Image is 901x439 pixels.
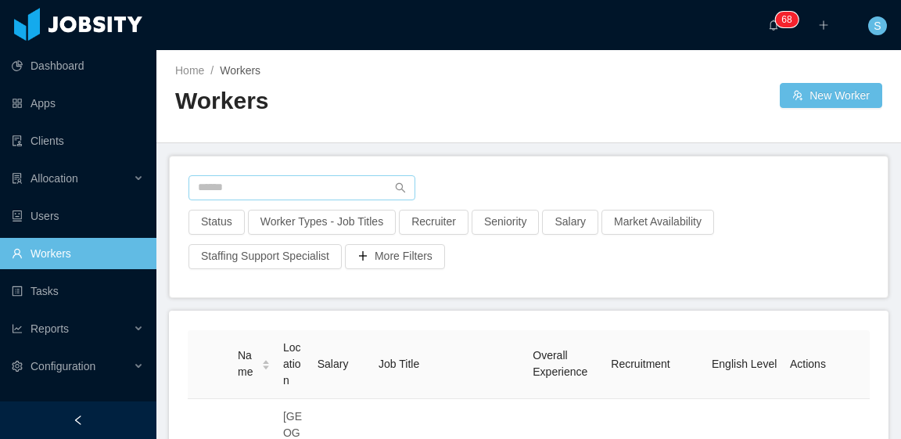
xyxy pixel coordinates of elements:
[601,210,714,235] button: Market Availability
[318,358,349,370] span: Salary
[31,172,78,185] span: Allocation
[175,85,529,117] h2: Workers
[781,12,787,27] p: 6
[238,347,255,380] span: Name
[395,182,406,193] i: icon: search
[12,238,144,269] a: icon: userWorkers
[399,210,468,235] button: Recruiter
[874,16,881,35] span: S
[261,358,270,362] i: icon: caret-up
[261,364,270,369] i: icon: caret-down
[188,210,245,235] button: Status
[818,20,829,31] i: icon: plus
[780,83,882,108] button: icon: usergroup-addNew Worker
[12,361,23,372] i: icon: setting
[220,64,260,77] span: Workers
[261,358,271,369] div: Sort
[12,173,23,184] i: icon: solution
[210,64,214,77] span: /
[787,12,792,27] p: 8
[283,341,301,387] span: Location
[31,322,69,335] span: Reports
[379,358,419,370] span: Job Title
[12,88,144,119] a: icon: appstoreApps
[472,210,539,235] button: Seniority
[12,200,144,232] a: icon: robotUsers
[175,64,204,77] a: Home
[533,349,587,378] span: Overall Experience
[188,244,342,269] button: Staffing Support Specialist
[345,244,445,269] button: icon: plusMore Filters
[768,20,779,31] i: icon: bell
[248,210,396,235] button: Worker Types - Job Titles
[542,210,598,235] button: Salary
[775,12,798,27] sup: 68
[712,358,777,370] span: English Level
[790,358,826,370] span: Actions
[611,358,669,370] span: Recruitment
[12,323,23,334] i: icon: line-chart
[12,125,144,157] a: icon: auditClients
[12,50,144,81] a: icon: pie-chartDashboard
[12,275,144,307] a: icon: profileTasks
[31,360,95,372] span: Configuration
